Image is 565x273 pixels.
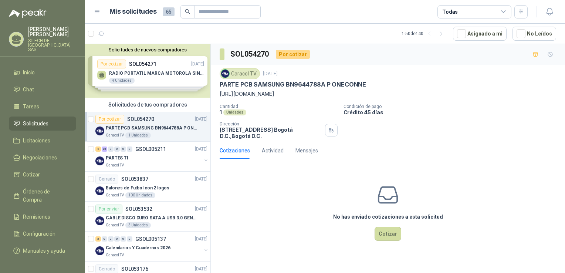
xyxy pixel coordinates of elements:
p: [PERSON_NAME] [PERSON_NAME] [28,27,76,37]
div: Por cotizar [276,50,310,59]
a: Licitaciones [9,134,76,148]
p: [DATE] [195,266,207,273]
p: [STREET_ADDRESS] Bogotá D.C. , Bogotá D.C. [220,127,322,139]
a: Cotizar [9,168,76,182]
div: Por cotizar [95,115,124,124]
p: [DATE] [195,236,207,243]
p: [DATE] [195,116,207,123]
a: CerradoSOL053837[DATE] Company LogoBalones de Futbol con 2 logosCaracol TV100 Unidades [85,172,210,202]
p: Crédito 45 días [344,109,562,115]
img: Company Logo [95,216,104,225]
div: 100 Unidades [125,192,155,198]
div: 1 - 50 de 140 [402,28,447,40]
div: 0 [102,236,107,242]
h3: No has enviado cotizaciones a esta solicitud [333,213,443,221]
span: Configuración [23,230,55,238]
div: Caracol TV [220,68,260,79]
span: Manuales y ayuda [23,247,65,255]
div: Solicitudes de tus compradores [85,98,210,112]
button: Cotizar [375,227,401,241]
h1: Mis solicitudes [109,6,157,17]
p: Calendarios Y Cuadernos 2026 [106,245,170,252]
img: Company Logo [95,156,104,165]
a: 2 21 0 0 0 0 GSOL005211[DATE] Company LogoPARTES TICaracol TV [95,145,209,168]
p: [DATE] [195,146,207,153]
p: SOL053532 [125,206,152,212]
p: Condición de pago [344,104,562,109]
a: Configuración [9,227,76,241]
span: Remisiones [23,213,50,221]
button: No Leídos [512,27,556,41]
div: Todas [442,8,458,16]
div: 0 [121,236,126,242]
p: PARTES TI [106,155,128,162]
div: Solicitudes de nuevos compradoresPor cotizarSOL054271[DATE] RADIO PORTATIL MARCA MOTOROLA SIN PAN... [85,44,210,98]
button: Asignado a mi [453,27,507,41]
p: Caracol TV [106,222,124,228]
span: Solicitudes [23,119,48,128]
div: 0 [127,146,132,152]
p: Balones de Futbol con 2 logos [106,185,169,192]
a: Tareas [9,100,76,114]
p: SITECH DE [GEOGRAPHIC_DATA] SAS [28,38,76,52]
img: Company Logo [221,70,229,78]
p: Cantidad [220,104,338,109]
p: GSOL005211 [135,146,166,152]
span: Cotizar [23,171,40,179]
div: Unidades [223,109,246,115]
p: SOL053837 [121,176,148,182]
div: 0 [121,146,126,152]
div: 0 [114,236,120,242]
span: search [185,9,190,14]
h3: SOL054270 [230,48,270,60]
span: Órdenes de Compra [23,188,69,204]
button: Solicitudes de nuevos compradores [88,47,207,53]
div: 0 [114,146,120,152]
p: PARTE PCB SAMSUNG BN9644788A P ONECONNE [220,81,366,88]
p: Caracol TV [106,192,124,198]
div: 3 [95,236,101,242]
span: 65 [163,7,175,16]
div: 0 [127,236,132,242]
a: Remisiones [9,210,76,224]
div: Cotizaciones [220,146,250,155]
p: PARTE PCB SAMSUNG BN9644788A P ONECONNE [106,125,198,132]
a: Manuales y ayuda [9,244,76,258]
div: Por enviar [95,205,122,213]
a: Por enviarSOL053532[DATE] Company LogoCABLE DISCO DURO SATA A USB 3.0 GENERICOCaracol TV3 Unidades [85,202,210,232]
p: Dirección [220,121,322,127]
p: GSOL005137 [135,236,166,242]
p: CABLE DISCO DURO SATA A USB 3.0 GENERICO [106,215,198,222]
img: Company Logo [95,127,104,135]
a: Chat [9,82,76,97]
p: [DATE] [195,176,207,183]
div: 1 Unidades [125,132,151,138]
a: Inicio [9,65,76,80]
p: [DATE] [263,70,278,77]
span: Inicio [23,68,35,77]
div: Cerrado [95,175,118,183]
span: Tareas [23,102,39,111]
img: Logo peakr [9,9,47,18]
span: Negociaciones [23,154,57,162]
p: 1 [220,109,222,115]
div: Actividad [262,146,284,155]
a: Solicitudes [9,117,76,131]
span: Licitaciones [23,136,50,145]
div: 0 [108,146,114,152]
p: Caracol TV [106,132,124,138]
p: SOL054270 [127,117,154,122]
div: 0 [108,236,114,242]
div: 3 Unidades [125,222,151,228]
a: 3 0 0 0 0 0 GSOL005137[DATE] Company LogoCalendarios Y Cuadernos 2026Caracol TV [95,235,209,258]
p: Caracol TV [106,162,124,168]
span: Chat [23,85,34,94]
a: Negociaciones [9,151,76,165]
a: Órdenes de Compra [9,185,76,207]
p: Caracol TV [106,252,124,258]
p: SOL053176 [121,266,148,272]
div: Mensajes [295,146,318,155]
img: Company Logo [95,246,104,255]
a: Por cotizarSOL054270[DATE] Company LogoPARTE PCB SAMSUNG BN9644788A P ONECONNECaracol TV1 Unidades [85,112,210,142]
p: [DATE] [195,206,207,213]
